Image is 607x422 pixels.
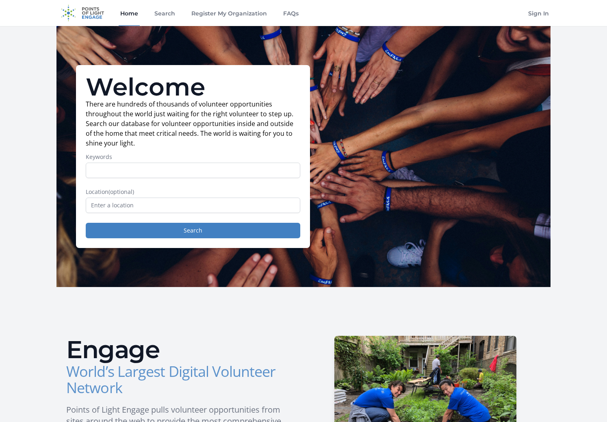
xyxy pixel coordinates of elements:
h1: Welcome [86,75,300,99]
h3: World’s Largest Digital Volunteer Network [66,363,297,396]
h2: Engage [66,337,297,362]
label: Location [86,188,300,196]
p: There are hundreds of thousands of volunteer opportunities throughout the world just waiting for ... [86,99,300,148]
span: (optional) [108,188,134,196]
label: Keywords [86,153,300,161]
button: Search [86,223,300,238]
input: Enter a location [86,198,300,213]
